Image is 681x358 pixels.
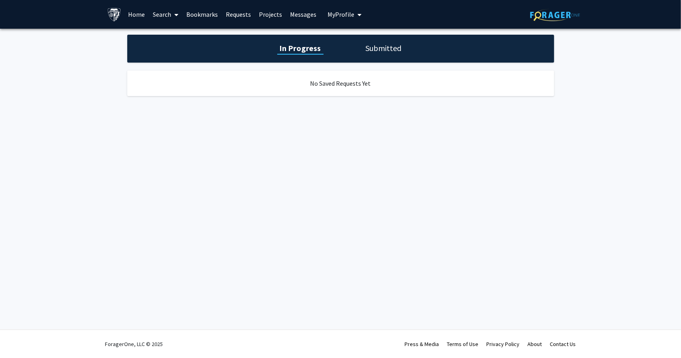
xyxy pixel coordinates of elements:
[107,8,121,22] img: Johns Hopkins University Logo
[127,71,554,96] div: No Saved Requests Yet
[447,340,479,348] a: Terms of Use
[105,330,163,358] div: ForagerOne, LLC © 2025
[6,322,34,352] iframe: Chat
[124,0,149,28] a: Home
[530,9,580,21] img: ForagerOne Logo
[487,340,520,348] a: Privacy Policy
[222,0,255,28] a: Requests
[528,340,542,348] a: About
[277,43,324,54] h1: In Progress
[286,0,320,28] a: Messages
[363,43,404,54] h1: Submitted
[550,340,576,348] a: Contact Us
[255,0,286,28] a: Projects
[328,10,354,18] span: My Profile
[182,0,222,28] a: Bookmarks
[149,0,182,28] a: Search
[405,340,439,348] a: Press & Media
